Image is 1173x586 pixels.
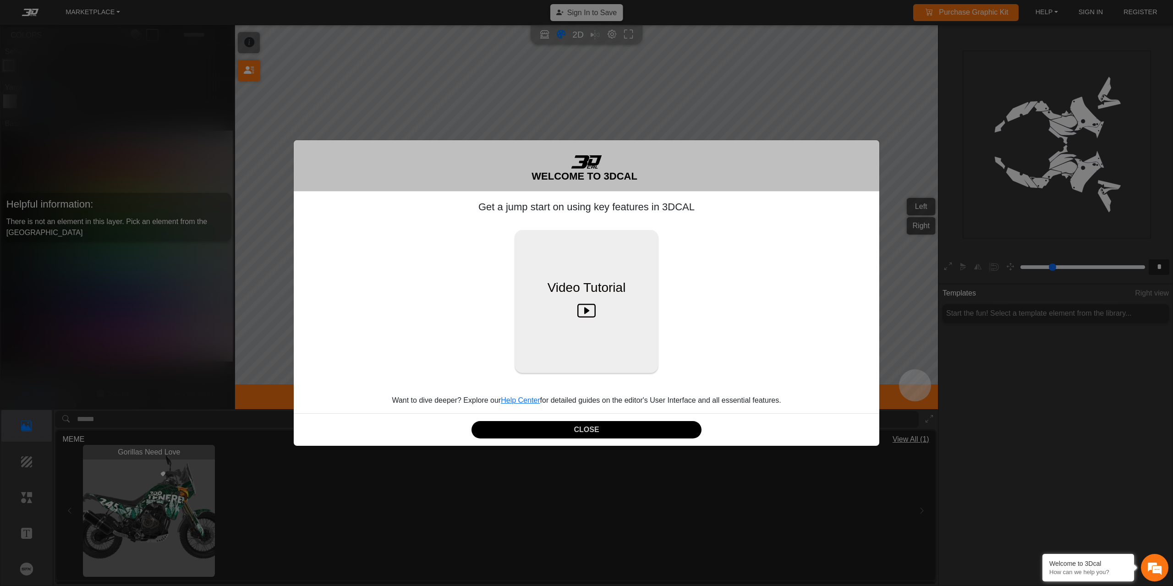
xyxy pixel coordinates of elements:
[501,396,540,404] a: Help Center
[5,287,61,293] span: Conversation
[5,239,175,271] textarea: Type your message and hit 'Enter'
[61,48,168,60] div: Chat with us now
[532,169,637,184] h5: WELCOME TO 3DCAL
[1049,569,1127,575] p: How can we help you?
[118,271,175,299] div: Articles
[53,108,126,195] span: We're online!
[515,230,658,373] button: Video Tutorial
[301,199,872,215] h5: Get a jump start on using key features in 3DCAL
[1049,560,1127,567] div: Welcome to 3Dcal
[301,395,872,406] p: Want to dive deeper? Explore our for detailed guides on the editor's User Interface and all essen...
[61,271,118,299] div: FAQs
[150,5,172,27] div: Minimize live chat window
[471,421,702,439] button: CLOSE
[10,47,24,61] div: Navigation go back
[548,278,626,297] span: Video Tutorial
